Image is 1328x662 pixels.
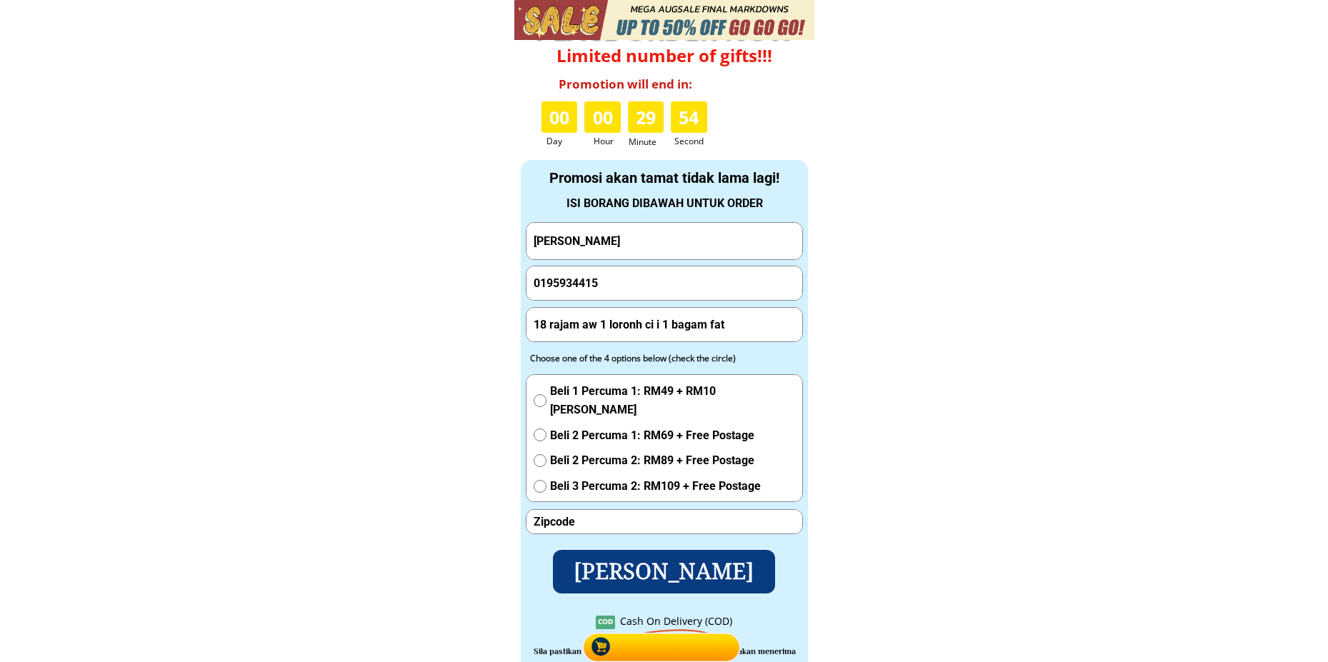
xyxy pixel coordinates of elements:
span: Beli 2 Percuma 1: RM69 + Free Postage [550,426,795,445]
div: Promosi akan tamat tidak lama lagi! [521,166,807,189]
h4: Limited number of gifts!!! [537,46,791,66]
h3: Hour [594,134,624,148]
input: Phone Number/ Nombor Telefon [530,266,799,301]
span: Beli 3 Percuma 2: RM109 + Free Postage [550,477,795,496]
h3: Day [546,134,583,148]
span: Beli 1 Percuma 1: RM49 + RM10 [PERSON_NAME] [550,382,795,418]
input: Zipcode [530,510,799,533]
p: [PERSON_NAME] [549,548,779,593]
div: ISI BORANG DIBAWAH UNTUK ORDER [521,194,807,213]
span: Beli 2 Percuma 2: RM89 + Free Postage [550,451,795,470]
div: Cash On Delivery (COD) [620,613,732,629]
input: Your Full Name/ Nama Penuh [530,223,799,259]
h3: Promotion will end in: [544,74,708,94]
h3: Minute [629,135,668,149]
input: Address(Ex: 52 Jalan Wirawati 7, Maluri, 55100 Kuala Lumpur) [530,308,799,341]
h3: COD [596,616,615,627]
div: Choose one of the 4 options below (check the circle) [530,351,772,365]
h3: Second [674,134,709,148]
